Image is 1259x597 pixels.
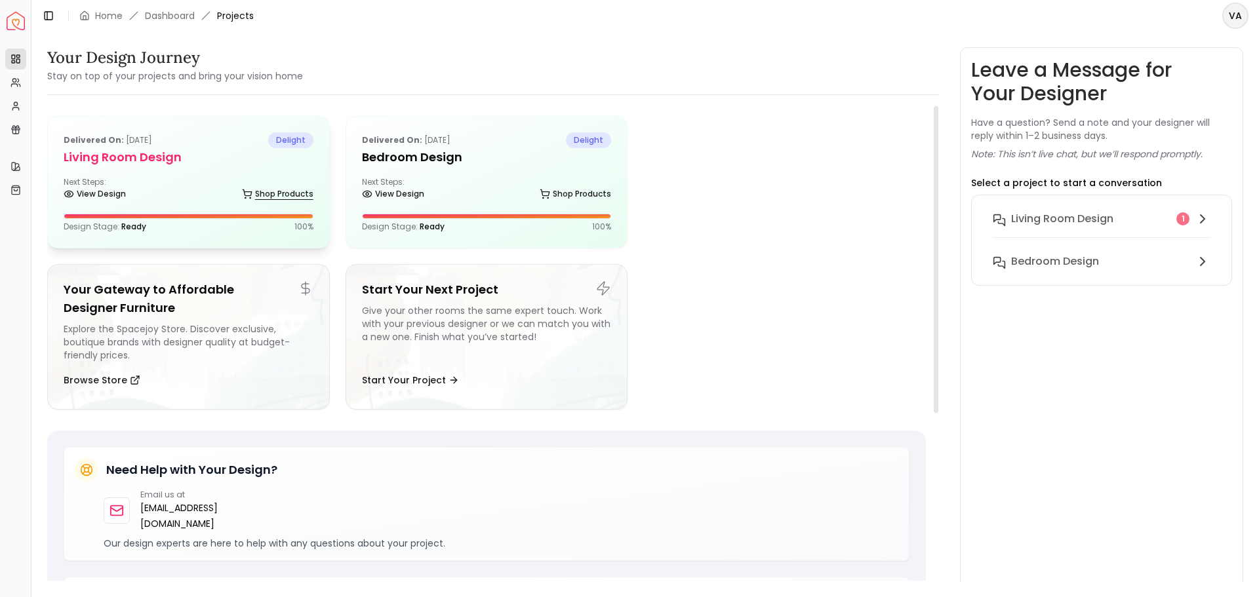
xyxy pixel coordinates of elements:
div: Next Steps: [64,177,313,203]
span: delight [268,132,313,148]
p: Select a project to start a conversation [971,176,1162,189]
p: Design Stage: [64,221,146,232]
p: [DATE] [64,132,152,148]
span: Ready [121,221,146,232]
p: 100 % [592,221,611,232]
p: Email us at [140,490,287,500]
a: Shop Products [242,185,313,203]
h5: Living Room Design [64,148,313,166]
h3: Your Design Journey [47,47,303,68]
h6: Bedroom Design [1011,254,1099,269]
a: Start Your Next ProjectGive your other rooms the same expert touch. Work with your previous desig... [346,264,628,410]
span: VA [1224,4,1247,28]
h5: Bedroom Design [362,148,612,166]
div: Explore the Spacejoy Store. Discover exclusive, boutique brands with designer quality at budget-f... [64,322,313,362]
a: Shop Products [540,185,611,203]
div: Next Steps: [362,177,612,203]
div: 1 [1176,212,1189,225]
p: 100 % [294,221,313,232]
b: Delivered on: [362,134,422,145]
button: Bedroom Design [982,248,1221,275]
h5: Start Your Next Project [362,280,612,299]
nav: breadcrumb [79,9,254,22]
button: VA [1222,3,1249,29]
a: Dashboard [145,9,195,22]
h3: Leave a Message for Your Designer [971,58,1232,106]
h5: Your Gateway to Affordable Designer Furniture [64,280,313,317]
button: Start Your Project [362,367,459,393]
p: Our design experts are here to help with any questions about your project. [104,537,898,550]
p: [DATE] [362,132,450,148]
a: View Design [362,185,424,203]
span: delight [566,132,611,148]
b: Delivered on: [64,134,124,145]
a: Your Gateway to Affordable Designer FurnitureExplore the Spacejoy Store. Discover exclusive, bout... [47,264,330,410]
a: [EMAIL_ADDRESS][DOMAIN_NAME] [140,500,287,531]
small: Stay on top of your projects and bring your vision home [47,69,303,83]
a: View Design [64,185,126,203]
span: Projects [217,9,254,22]
a: Spacejoy [7,12,25,30]
p: Have a question? Send a note and your designer will reply within 1–2 business days. [971,116,1232,142]
button: Browse Store [64,367,140,393]
img: Spacejoy Logo [7,12,25,30]
a: Home [95,9,123,22]
div: Give your other rooms the same expert touch. Work with your previous designer or we can match you... [362,304,612,362]
h5: Need Help with Your Design? [106,461,277,479]
h6: Living Room Design [1011,211,1113,227]
p: Design Stage: [362,221,445,232]
button: Living Room Design1 [982,206,1221,248]
p: Note: This isn’t live chat, but we’ll respond promptly. [971,147,1203,161]
span: Ready [420,221,445,232]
